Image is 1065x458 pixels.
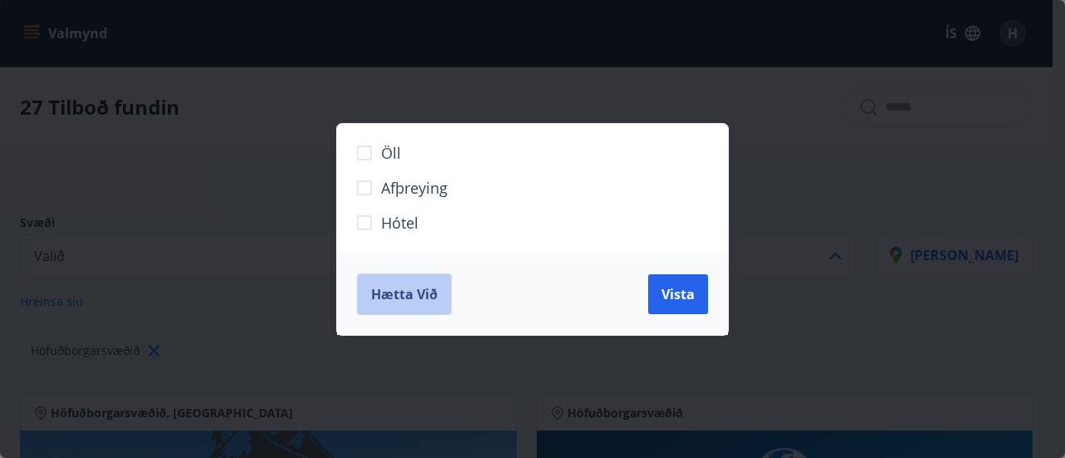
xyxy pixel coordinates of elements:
span: Vista [661,285,695,303]
span: Öll [381,142,401,164]
button: Hætta við [357,273,452,315]
button: Vista [648,274,708,314]
span: Afþreying [381,177,448,199]
span: Hætta við [371,285,438,303]
span: Hótel [381,212,419,234]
